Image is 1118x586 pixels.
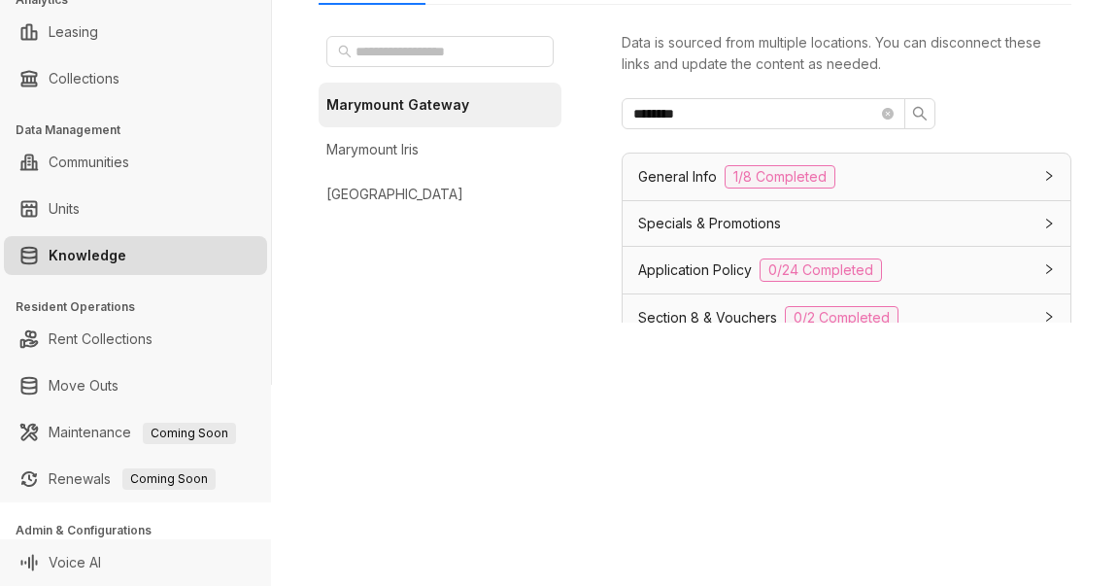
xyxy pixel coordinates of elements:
li: Move Outs [4,366,267,405]
div: Marymount Gateway [326,94,469,116]
span: Coming Soon [122,468,216,490]
div: Data is sourced from multiple locations. You can disconnect these links and update the content as... [622,32,1071,75]
span: collapsed [1043,311,1055,323]
div: Marymount Iris [326,139,419,160]
span: collapsed [1043,263,1055,275]
li: Communities [4,143,267,182]
a: Move Outs [49,366,119,405]
span: Section 8 & Vouchers [638,307,777,328]
a: Knowledge [49,236,126,275]
a: RenewalsComing Soon [49,460,216,499]
span: Coming Soon [143,423,236,444]
span: Specials & Promotions [638,213,781,234]
div: [GEOGRAPHIC_DATA] [326,184,463,205]
a: Communities [49,143,129,182]
li: Collections [4,59,267,98]
span: General Info [638,166,717,188]
li: Units [4,190,267,228]
div: General Info1/8 Completed [623,154,1070,200]
span: collapsed [1043,218,1055,229]
span: search [338,45,352,58]
a: Units [49,190,80,228]
span: close-circle [882,108,894,120]
span: 0/2 Completed [785,306,898,329]
span: Application Policy [638,259,752,281]
div: Application Policy0/24 Completed [623,247,1070,293]
li: Renewals [4,460,267,499]
span: search [912,106,928,121]
a: Voice AI [49,543,101,582]
li: Maintenance [4,413,267,452]
div: Specials & Promotions [623,201,1070,246]
li: Leasing [4,13,267,52]
h3: Admin & Configurations [16,522,271,539]
a: Rent Collections [49,320,152,359]
span: 0/24 Completed [760,259,882,282]
span: 1/8 Completed [725,165,835,189]
div: Section 8 & Vouchers0/2 Completed [623,294,1070,341]
li: Voice AI [4,543,267,582]
a: Collections [49,59,119,98]
h3: Data Management [16,121,271,139]
li: Knowledge [4,236,267,275]
h3: Resident Operations [16,298,271,316]
a: Leasing [49,13,98,52]
span: collapsed [1043,170,1055,182]
li: Rent Collections [4,320,267,359]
